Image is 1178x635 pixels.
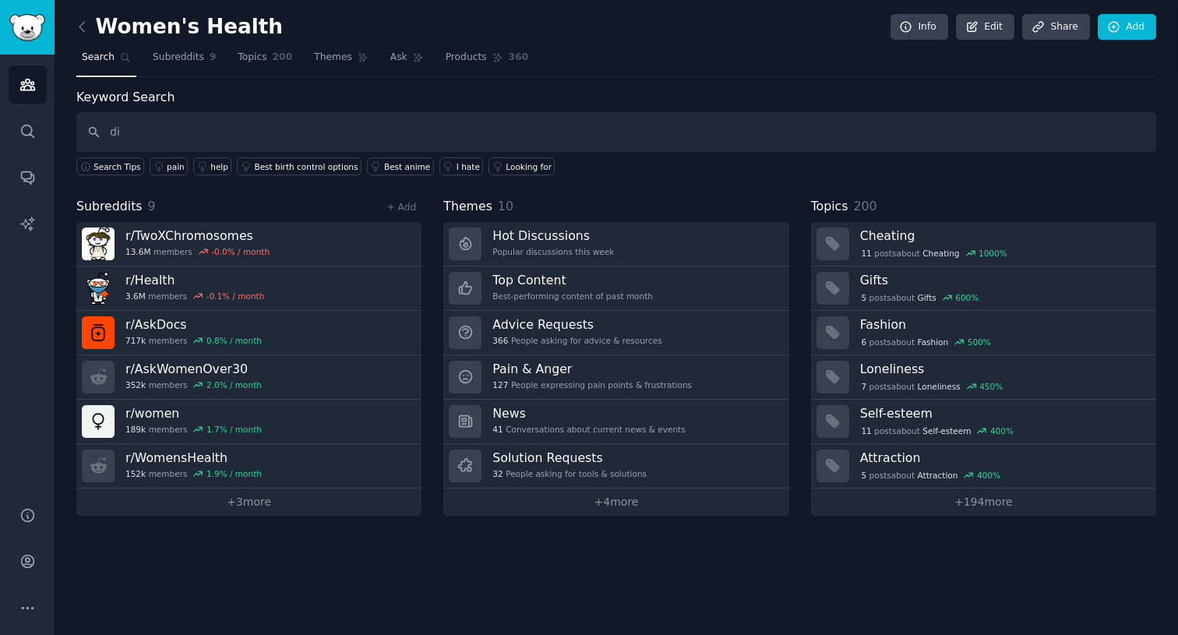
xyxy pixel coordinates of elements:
div: post s about [860,468,1002,482]
h3: Hot Discussions [492,228,614,244]
h3: Gifts [860,272,1145,288]
span: Self-esteem [922,425,971,436]
a: Best anime [367,157,434,175]
a: +3more [76,489,421,516]
a: Pain & Anger127People expressing pain points & frustrations [443,355,788,400]
div: members [125,468,262,479]
div: pain [167,161,185,172]
span: 41 [492,424,503,435]
a: Cheating11postsaboutCheating1000% [811,222,1156,266]
div: 2.0 % / month [206,379,262,390]
a: Attraction5postsaboutAttraction400% [811,444,1156,489]
div: I hate [457,161,480,172]
div: members [125,246,270,257]
a: Ask [385,45,429,77]
span: Cheating [922,248,959,259]
div: -0.0 % / month [211,246,270,257]
a: Best birth control options [237,157,362,175]
a: Fashion6postsaboutFashion500% [811,311,1156,355]
h3: r/ TwoXChromosomes [125,228,270,244]
h3: Self-esteem [860,405,1145,422]
a: r/TwoXChromosomes13.6Mmembers-0.0% / month [76,222,421,266]
input: Keyword search in audience [76,112,1156,152]
span: 127 [492,379,508,390]
img: TwoXChromosomes [82,228,115,260]
a: I hate [439,157,484,175]
span: 189k [125,424,146,435]
span: 200 [853,199,876,213]
a: Top ContentBest-performing content of past month [443,266,788,311]
a: Loneliness7postsaboutLoneliness450% [811,355,1156,400]
span: Search [82,51,115,65]
button: Search Tips [76,157,144,175]
a: Edit [956,14,1014,41]
div: 500 % [968,337,991,347]
a: Self-esteem11postsaboutSelf-esteem400% [811,400,1156,444]
a: Products360 [440,45,534,77]
span: 9 [148,199,156,213]
img: Health [82,272,115,305]
h3: Top Content [492,272,653,288]
h2: Women's Health [76,15,283,40]
div: Popular discussions this week [492,246,614,257]
a: Solution Requests32People asking for tools & solutions [443,444,788,489]
h3: r/ women [125,405,262,422]
div: Best anime [384,161,430,172]
span: Subreddits [76,197,143,217]
h3: r/ WomensHealth [125,450,262,466]
span: 5 [861,292,866,303]
a: r/AskWomenOver30352kmembers2.0% / month [76,355,421,400]
span: 9 [210,51,217,65]
div: 450 % [979,381,1003,392]
a: Themes [309,45,374,77]
span: 11 [861,248,871,259]
span: 32 [492,468,503,479]
div: help [210,161,228,172]
div: post s about [860,379,1004,393]
span: Themes [443,197,492,217]
span: 6 [861,337,866,347]
h3: Cheating [860,228,1145,244]
h3: Solution Requests [492,450,647,466]
span: 366 [492,335,508,346]
a: Share [1022,14,1089,41]
h3: Advice Requests [492,316,661,333]
span: 717k [125,335,146,346]
div: Conversations about current news & events [492,424,685,435]
div: post s about [860,246,1009,260]
a: Hot DiscussionsPopular discussions this week [443,222,788,266]
div: Best-performing content of past month [492,291,653,302]
a: Topics200 [232,45,298,77]
img: women [82,405,115,438]
div: members [125,335,262,346]
a: help [193,157,231,175]
div: 1000 % [979,248,1007,259]
img: AskDocs [82,316,115,349]
span: Fashion [918,337,949,347]
div: members [125,291,264,302]
span: 360 [509,51,529,65]
span: Attraction [918,470,958,481]
a: r/Health3.6Mmembers-0.1% / month [76,266,421,311]
span: 11 [861,425,871,436]
h3: r/ Health [125,272,264,288]
div: post s about [860,335,993,349]
span: Gifts [918,292,936,303]
div: 400 % [977,470,1000,481]
span: 3.6M [125,291,146,302]
div: Best birth control options [254,161,358,172]
h3: Loneliness [860,361,1145,377]
h3: Attraction [860,450,1145,466]
a: Gifts5postsaboutGifts600% [811,266,1156,311]
a: Subreddits9 [147,45,221,77]
h3: News [492,405,685,422]
a: +194more [811,489,1156,516]
div: 0.8 % / month [206,335,262,346]
a: Info [891,14,948,41]
span: Topics [238,51,266,65]
span: Loneliness [918,381,961,392]
span: 200 [273,51,293,65]
h3: r/ AskDocs [125,316,262,333]
label: Keyword Search [76,90,175,104]
div: members [125,379,262,390]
